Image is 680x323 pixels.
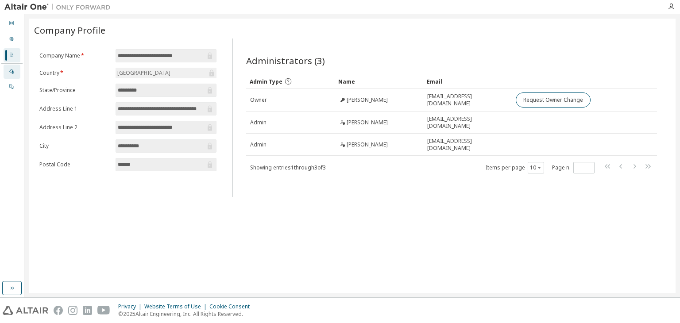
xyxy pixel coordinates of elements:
[427,115,508,130] span: [EMAIL_ADDRESS][DOMAIN_NAME]
[34,24,105,36] span: Company Profile
[347,96,388,104] span: [PERSON_NAME]
[39,124,110,131] label: Address Line 2
[4,3,115,12] img: Altair One
[68,306,77,315] img: instagram.svg
[250,119,267,126] span: Admin
[338,74,420,88] div: Name
[144,303,209,310] div: Website Terms of Use
[39,161,110,168] label: Postal Code
[97,306,110,315] img: youtube.svg
[427,74,508,88] div: Email
[83,306,92,315] img: linkedin.svg
[118,303,144,310] div: Privacy
[39,105,110,112] label: Address Line 1
[250,164,326,171] span: Showing entries 1 through 3 of 3
[3,306,48,315] img: altair_logo.svg
[116,68,172,78] div: [GEOGRAPHIC_DATA]
[4,80,20,94] div: On Prem
[347,141,388,148] span: [PERSON_NAME]
[530,164,542,171] button: 10
[118,310,255,318] p: © 2025 Altair Engineering, Inc. All Rights Reserved.
[4,48,20,62] div: Company Profile
[4,32,20,46] div: User Profile
[427,138,508,152] span: [EMAIL_ADDRESS][DOMAIN_NAME]
[516,92,591,108] button: Request Owner Change
[4,16,20,31] div: Dashboard
[116,68,216,78] div: [GEOGRAPHIC_DATA]
[54,306,63,315] img: facebook.svg
[427,93,508,107] span: [EMAIL_ADDRESS][DOMAIN_NAME]
[39,87,110,94] label: State/Province
[209,303,255,310] div: Cookie Consent
[486,162,544,173] span: Items per page
[250,141,267,148] span: Admin
[4,65,20,79] div: Managed
[347,119,388,126] span: [PERSON_NAME]
[39,142,110,150] label: City
[250,78,282,85] span: Admin Type
[250,96,267,104] span: Owner
[552,162,595,173] span: Page n.
[39,69,110,77] label: Country
[246,54,325,67] span: Administrators (3)
[39,52,110,59] label: Company Name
